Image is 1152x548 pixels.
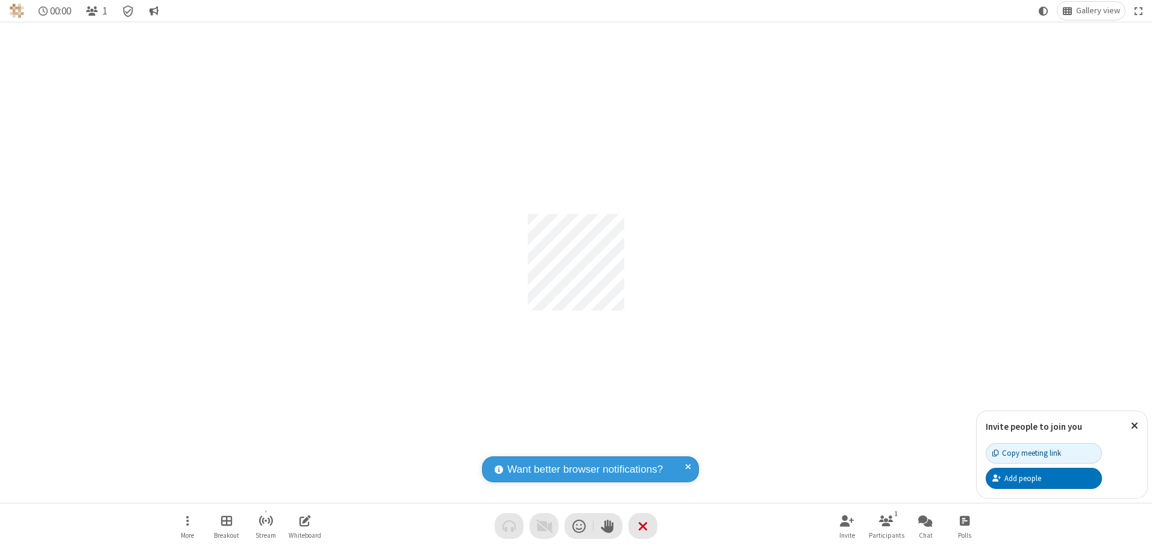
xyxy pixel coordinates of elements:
[1034,2,1053,20] button: Using system theme
[986,443,1102,464] button: Copy meeting link
[214,532,239,539] span: Breakout
[986,468,1102,488] button: Add people
[986,421,1082,432] label: Invite people to join you
[530,513,559,539] button: Video
[248,509,284,543] button: Start streaming
[958,532,971,539] span: Polls
[1122,411,1147,441] button: Close popover
[10,4,24,18] img: QA Selenium DO NOT DELETE OR CHANGE
[919,532,933,539] span: Chat
[181,532,194,539] span: More
[81,2,112,20] button: Open participant list
[947,509,983,543] button: Open poll
[255,532,276,539] span: Stream
[507,462,663,477] span: Want better browser notifications?
[1076,6,1120,16] span: Gallery view
[869,532,904,539] span: Participants
[891,508,901,519] div: 1
[907,509,944,543] button: Open chat
[34,2,77,20] div: Timer
[289,532,321,539] span: Whiteboard
[144,2,163,20] button: Conversation
[495,513,524,539] button: Audio problem - check your Internet connection or call by phone
[50,5,71,17] span: 00:00
[868,509,904,543] button: Open participant list
[169,509,205,543] button: Open menu
[208,509,245,543] button: Manage Breakout Rooms
[117,2,140,20] div: Meeting details Encryption enabled
[1057,2,1125,20] button: Change layout
[839,532,855,539] span: Invite
[1130,2,1148,20] button: Fullscreen
[565,513,593,539] button: Send a reaction
[593,513,622,539] button: Raise hand
[287,509,323,543] button: Open shared whiteboard
[992,447,1061,459] div: Copy meeting link
[829,509,865,543] button: Invite participants (Alt+I)
[628,513,657,539] button: End or leave meeting
[102,5,107,17] span: 1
